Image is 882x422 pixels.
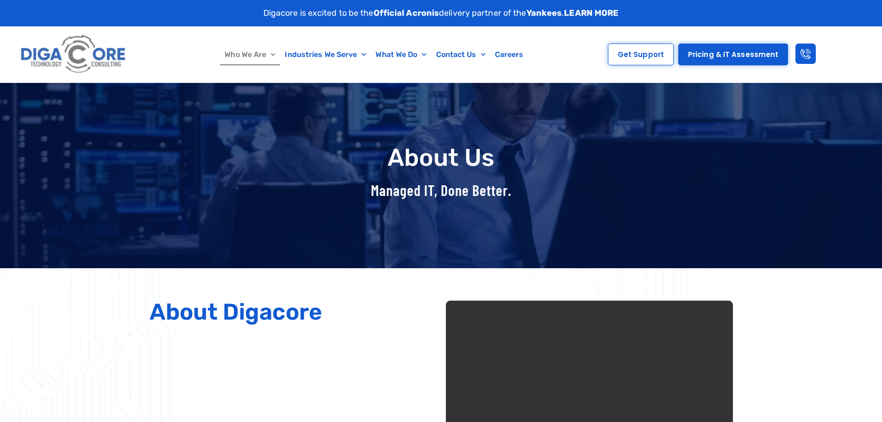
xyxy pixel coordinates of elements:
a: Careers [490,44,528,65]
a: Pricing & IT Assessment [678,44,788,65]
h2: About Digacore [150,301,437,323]
p: Digacore is excited to be the delivery partner of the . [263,7,619,19]
h1: About Us [145,145,738,171]
a: Industries We Serve [280,44,371,65]
a: Contact Us [432,44,490,65]
nav: Menu [174,44,575,65]
img: Digacore logo 1 [18,31,129,78]
span: Pricing & IT Assessment [688,51,778,58]
span: Managed IT, Done Better. [371,181,512,199]
strong: Official Acronis [374,8,439,18]
strong: Yankees [526,8,562,18]
a: What We Do [371,44,431,65]
a: LEARN MORE [564,8,619,18]
span: Get Support [618,51,664,58]
a: Who We Are [220,44,280,65]
a: Get Support [608,44,674,65]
